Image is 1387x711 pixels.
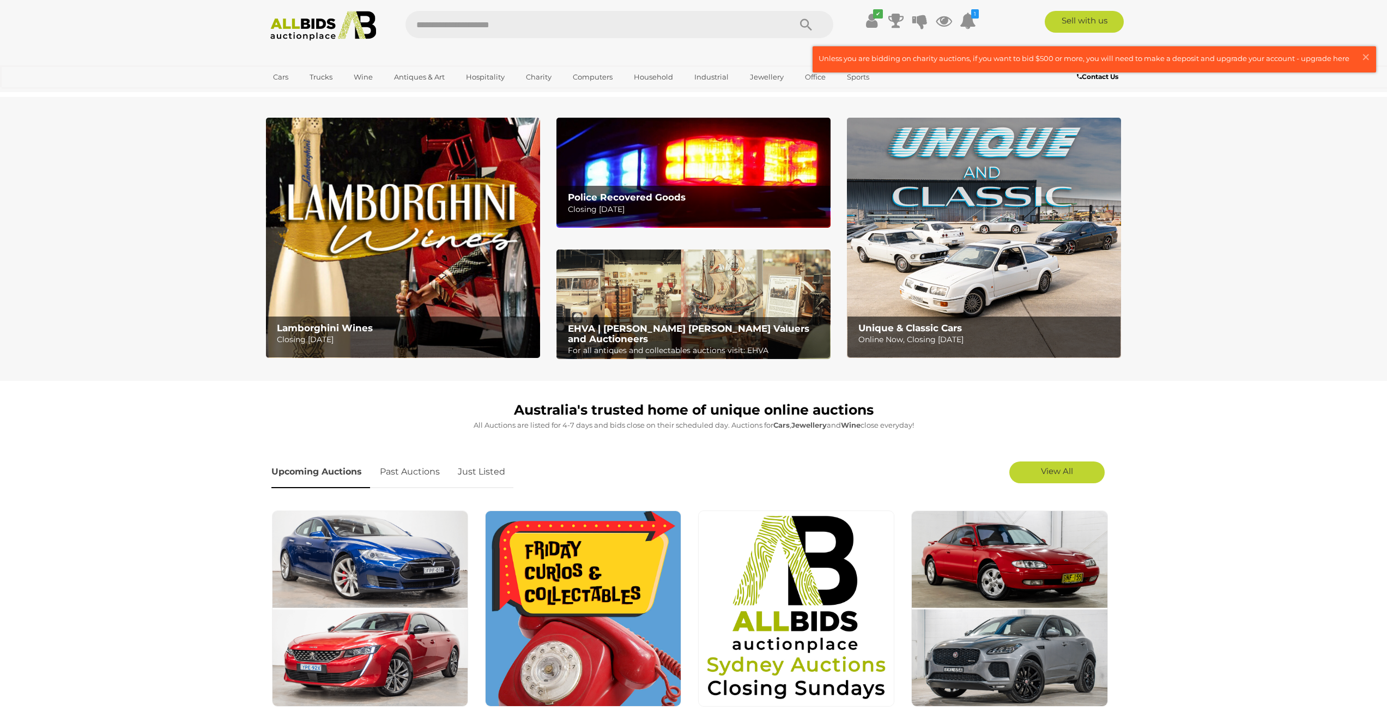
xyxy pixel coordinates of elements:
img: Allbids.com.au [264,11,383,41]
a: Jewellery [743,68,791,86]
a: Cars [266,68,295,86]
img: Premium and Prestige Cars [272,511,468,707]
a: Past Auctions [372,456,448,488]
p: Closing [DATE] [568,203,825,216]
button: Search [779,11,833,38]
a: Hospitality [459,68,512,86]
a: Lamborghini Wines Lamborghini Wines Closing [DATE] [266,118,540,358]
a: ✔ [864,11,880,31]
b: Police Recovered Goods [568,192,686,203]
strong: Jewellery [791,421,827,429]
a: Just Listed [450,456,513,488]
b: Lamborghini Wines [277,323,373,333]
p: All Auctions are listed for 4-7 days and bids close on their scheduled day. Auctions for , and cl... [271,419,1116,432]
p: Closing [DATE] [277,333,534,347]
strong: Wine [841,421,861,429]
a: Office [798,68,833,86]
i: 1 [971,9,979,19]
img: Lamborghini Wines [266,118,540,358]
img: Sydney Car Auctions [911,511,1107,707]
b: EHVA | [PERSON_NAME] [PERSON_NAME] Valuers and Auctioneers [568,323,809,344]
a: Charity [519,68,559,86]
a: Computers [566,68,620,86]
p: For all antiques and collectables auctions visit: EHVA [568,344,825,357]
img: Sydney Sunday Auction [698,511,894,707]
a: Contact Us [1077,71,1121,83]
img: Curios & Collectables [485,511,681,707]
a: Unique & Classic Cars Unique & Classic Cars Online Now, Closing [DATE] [847,118,1121,358]
a: Wine [347,68,380,86]
a: Upcoming Auctions [271,456,370,488]
img: Unique & Classic Cars [847,118,1121,358]
b: Unique & Classic Cars [858,323,962,333]
a: Sports [840,68,876,86]
a: 1 [960,11,976,31]
span: × [1361,46,1371,68]
a: Antiques & Art [387,68,452,86]
img: Police Recovered Goods [556,118,831,227]
a: [GEOGRAPHIC_DATA] [266,86,358,104]
a: Household [627,68,680,86]
a: Sell with us [1045,11,1124,33]
span: View All [1041,466,1073,476]
p: Online Now, Closing [DATE] [858,333,1115,347]
img: EHVA | Evans Hastings Valuers and Auctioneers [556,250,831,360]
strong: Cars [773,421,790,429]
a: EHVA | Evans Hastings Valuers and Auctioneers EHVA | [PERSON_NAME] [PERSON_NAME] Valuers and Auct... [556,250,831,360]
i: ✔ [873,9,883,19]
a: Trucks [302,68,340,86]
b: Contact Us [1077,72,1118,81]
a: View All [1009,461,1105,483]
h1: Australia's trusted home of unique online auctions [271,403,1116,418]
a: Industrial [687,68,736,86]
a: Police Recovered Goods Police Recovered Goods Closing [DATE] [556,118,831,227]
